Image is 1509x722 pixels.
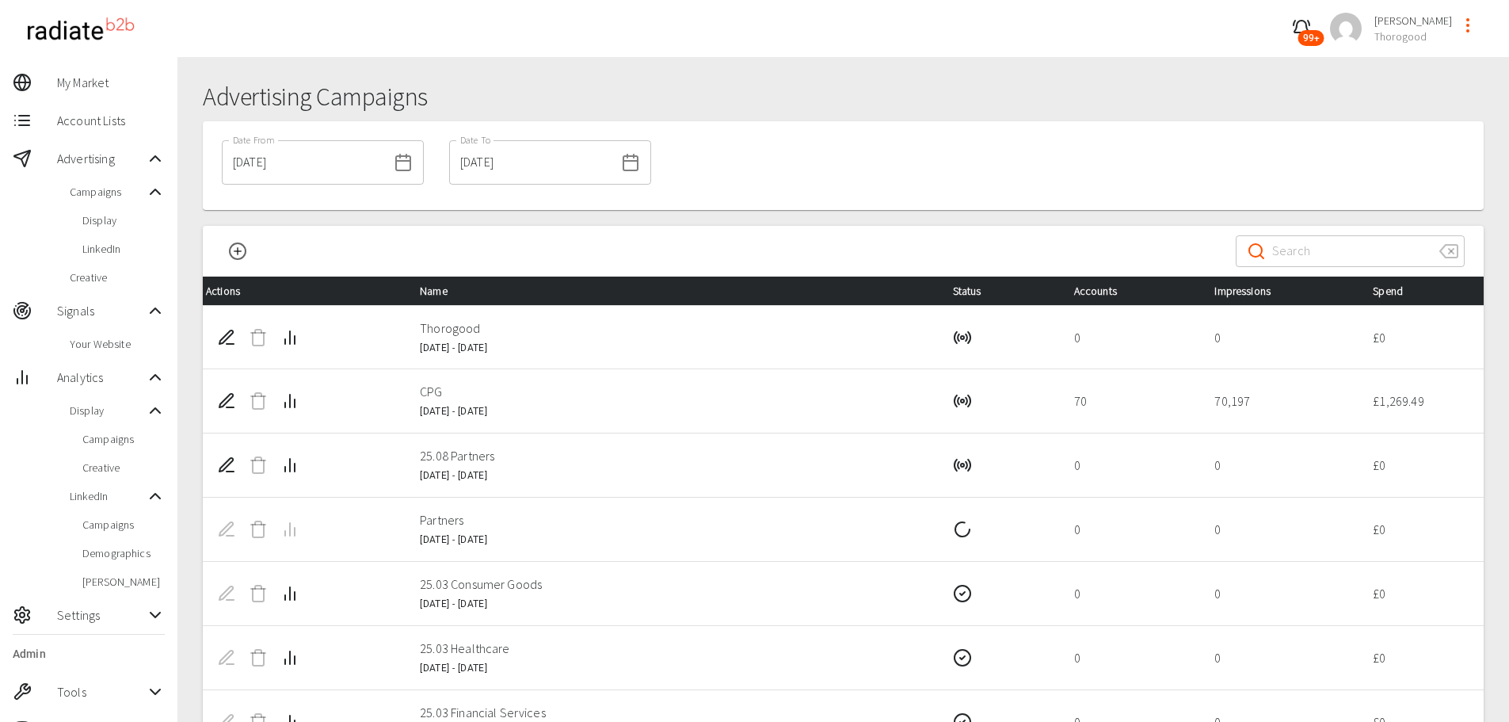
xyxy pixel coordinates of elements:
span: Account Lists [57,111,165,130]
span: Campaigns [82,431,165,447]
img: radiateb2b_logo_black.png [19,11,142,47]
span: Signals [57,301,146,320]
button: Edit Campaign [211,449,242,481]
button: profile-menu [1452,10,1484,41]
svg: Running [953,456,972,475]
img: a2ca95db2cb9c46c1606a9dd9918c8c6 [1330,13,1362,44]
p: 25.03 Healthcare [420,639,927,658]
p: £ 0 [1373,456,1471,475]
span: [DATE] - [DATE] [420,663,487,674]
span: [DATE] - [DATE] [420,342,487,353]
button: Edit Campaign [211,385,242,417]
p: 0 [1214,648,1347,667]
p: 25.08 Partners [420,446,927,465]
input: Search [1272,229,1427,273]
p: 70,197 [1214,392,1347,411]
p: Partners [420,510,927,529]
span: Analytics [57,368,146,387]
div: Name [420,281,927,300]
span: [PERSON_NAME] [82,574,165,590]
span: Name [420,281,473,300]
span: Edit Campaign [211,642,242,674]
span: Edit Campaign [211,578,242,609]
p: 0 [1214,520,1347,539]
label: Date From [233,133,274,147]
span: Your Website [70,336,165,352]
h1: Advertising Campaigns [203,82,1484,112]
span: Status [953,281,1007,300]
span: Display [70,403,146,418]
label: Date To [460,133,491,147]
div: Spend [1373,281,1471,300]
span: [DATE] - [DATE] [420,406,487,417]
button: Campaign Analytics [274,385,306,417]
span: Campaigns [70,184,146,200]
div: Accounts [1074,281,1190,300]
button: Campaign Analytics [274,322,306,353]
span: [DATE] - [DATE] [420,534,487,545]
p: £ 1,269.49 [1373,392,1471,411]
span: [PERSON_NAME] [1374,13,1452,29]
span: Delete Campaign [242,514,274,545]
p: 0 [1074,456,1190,475]
p: 0 [1214,328,1347,347]
span: 99+ [1298,30,1324,46]
span: Thorogood [1374,29,1452,44]
span: Campaigns [82,517,165,533]
p: 25.03 Financial Services [420,703,927,722]
p: CPG [420,382,927,401]
p: £ 0 [1373,648,1471,667]
p: Thorogood [420,319,927,338]
button: Campaign Analytics [274,642,306,674]
span: Settings [57,605,146,625]
p: 0 [1074,520,1190,539]
span: Campaign Analytics [274,514,306,545]
span: LinkedIn [82,241,165,257]
svg: Completed [953,648,972,667]
span: My Market [57,73,165,92]
button: New Campaign [222,235,253,267]
input: dd/mm/yyyy [222,140,387,185]
p: £ 0 [1373,584,1471,603]
span: Spend [1373,281,1428,300]
p: 0 [1214,584,1347,603]
svg: Running [953,392,972,411]
svg: Completed [953,584,972,603]
span: Demographics [82,545,165,561]
button: Edit Campaign [211,322,242,353]
span: Accounts [1074,281,1142,300]
svg: Search [1247,242,1266,261]
p: 0 [1074,648,1190,667]
p: £ 0 [1373,328,1471,347]
span: Advertising [57,149,146,168]
span: Tools [57,682,146,701]
p: 0 [1074,584,1190,603]
span: Edit Campaign [211,514,242,545]
p: 0 [1074,328,1190,347]
button: Campaign Analytics [274,449,306,481]
span: Creative [70,269,165,285]
span: Delete Campaign [242,578,274,609]
span: Display [82,212,165,228]
span: [DATE] - [DATE] [420,598,487,609]
span: Creative [82,460,165,476]
svg: Running [953,328,972,347]
span: Delete Campaign [242,642,274,674]
input: dd/mm/yyyy [449,140,615,185]
span: [DATE] - [DATE] [420,470,487,481]
button: 99+ [1286,13,1317,44]
span: LinkedIn [70,488,146,504]
p: 70 [1074,392,1190,411]
button: Campaign Analytics [274,578,306,609]
p: 25.03 Consumer Goods [420,575,927,594]
span: Delete Campaign [242,449,274,481]
span: Delete Campaign [242,322,274,353]
span: Impressions [1214,281,1296,300]
p: 0 [1214,456,1347,475]
p: £ 0 [1373,520,1471,539]
div: Impressions [1214,281,1347,300]
div: Status [953,281,1049,300]
span: Delete Campaign [242,385,274,417]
